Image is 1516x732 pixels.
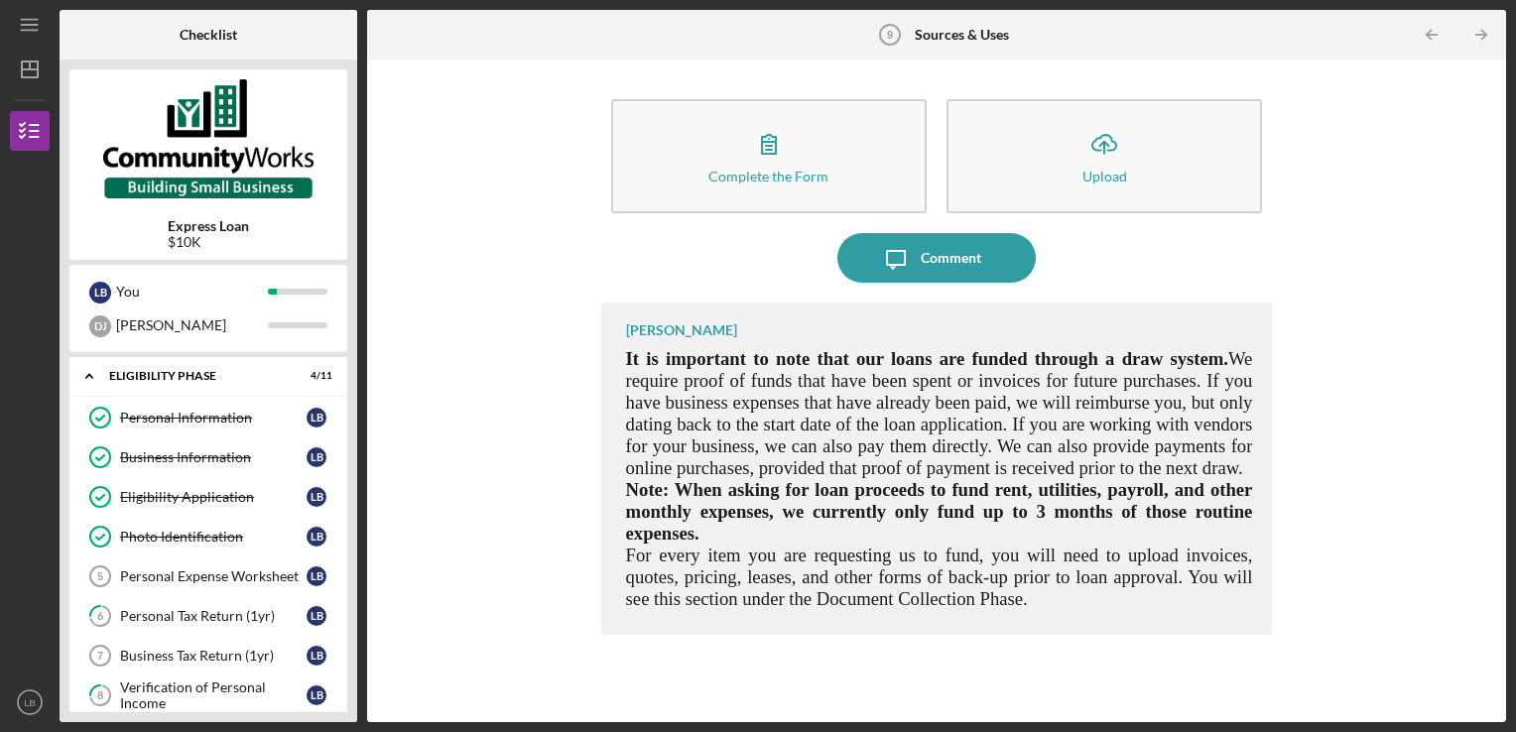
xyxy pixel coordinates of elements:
div: L B [89,282,111,304]
div: D J [89,315,111,337]
a: Business InformationLB [79,437,337,477]
a: 6Personal Tax Return (1yr)LB [79,596,337,636]
a: 8Verification of Personal IncomeLB [79,675,337,715]
button: LB [10,682,50,722]
span: Note: When asking for loan proceeds to fund rent, utilities, payroll, and other monthly expenses,... [626,479,1253,544]
div: Business Information [120,449,307,465]
div: You [116,275,268,308]
a: Photo IdentificationLB [79,517,337,556]
b: Sources & Uses [915,27,1009,43]
button: Complete the Form [611,99,927,213]
tspan: 8 [97,689,103,702]
div: [PERSON_NAME] [116,308,268,342]
div: Verification of Personal Income [120,679,307,711]
div: L B [307,527,326,547]
div: Complete the Form [708,169,828,183]
div: L B [307,606,326,626]
div: Personal Expense Worksheet [120,568,307,584]
tspan: 7 [97,650,103,662]
div: L B [307,408,326,427]
div: L B [307,487,326,507]
span: For every item you are requesting us to fund, you will need to upload invoices, quotes, pricing, ... [626,545,1253,609]
img: Product logo [69,79,347,198]
tspan: 6 [97,610,104,623]
b: Express Loan [168,218,249,234]
div: Upload [1082,169,1127,183]
button: Upload [947,99,1262,213]
div: L B [307,447,326,467]
div: Photo Identification [120,529,307,545]
div: Eligibility Application [120,489,307,505]
b: Checklist [180,27,237,43]
div: Eligibility Phase [109,370,283,382]
text: LB [24,697,36,708]
div: Personal Information [120,410,307,426]
button: Comment [837,233,1036,283]
span: We require proof of funds that have been spent or invoices for future purchases. If you have busi... [626,348,1253,478]
tspan: 9 [886,29,892,41]
div: Comment [921,233,981,283]
div: Business Tax Return (1yr) [120,648,307,664]
tspan: 5 [97,570,103,582]
div: [PERSON_NAME] [626,322,737,338]
a: 5Personal Expense WorksheetLB [79,556,337,596]
span: It is important to note that our loans are funded through a draw system. [626,348,1228,369]
div: L B [307,646,326,666]
a: Personal InformationLB [79,398,337,437]
div: L B [307,566,326,586]
a: Eligibility ApplicationLB [79,477,337,517]
a: 7Business Tax Return (1yr)LB [79,636,337,675]
div: $10K [168,234,249,250]
div: L B [307,685,326,705]
div: 4 / 11 [297,370,332,382]
div: Personal Tax Return (1yr) [120,608,307,624]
